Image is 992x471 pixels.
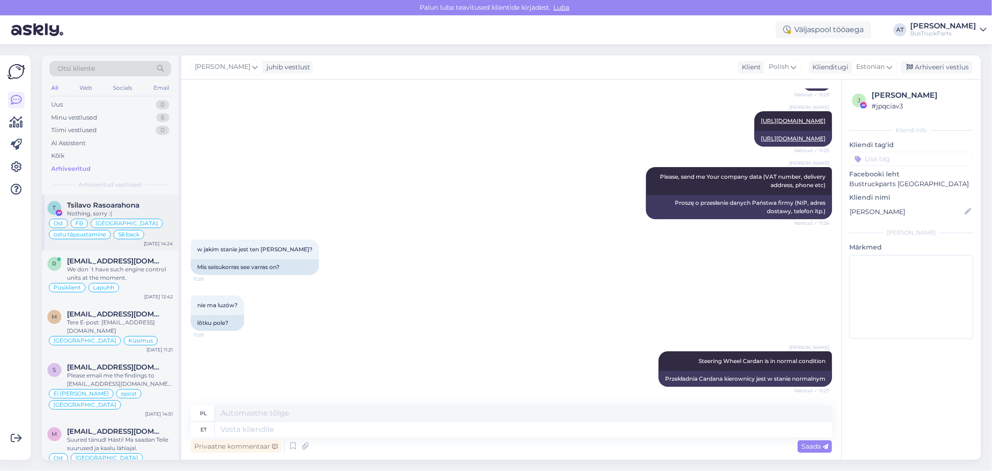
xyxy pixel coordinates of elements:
[794,147,829,154] span: Nähtud ✓ 11:25
[191,315,244,331] div: lõtku pole?
[776,21,871,38] div: Väljaspool tööaega
[659,371,832,387] div: Przekładnia Cardana kierownicy jest w stanie normalnym
[51,100,63,109] div: Uus
[195,62,250,72] span: [PERSON_NAME]
[121,391,137,397] span: epost
[850,207,963,217] input: Lisa nimi
[794,220,829,227] span: Nähtud ✓ 11:26
[794,91,829,98] span: Nähtud ✓ 11:25
[67,436,173,452] div: Suured tänud! Hästi! Ma saadan Teile suurused ja kaalu lähiajal.
[51,126,97,135] div: Tiimi vestlused
[849,169,973,179] p: Facebooki leht
[849,126,973,135] div: Kliendi info
[53,260,57,267] span: r
[118,232,140,237] span: S6 back
[660,173,827,188] span: Please, send me Your company data (VAT number, delivery address, phone etc)
[67,265,173,282] div: We don´t have such engine control units at the moment.
[52,313,57,320] span: m
[789,104,829,111] span: [PERSON_NAME]
[67,363,164,371] span: stunotson@gmail.com
[191,259,319,275] div: Mis seisukorras see varras on?
[849,152,973,166] input: Lisa tag
[67,318,173,335] div: Tere E-post: [EMAIL_ADDRESS][DOMAIN_NAME]
[910,22,976,30] div: [PERSON_NAME]
[789,160,829,167] span: [PERSON_NAME]
[156,126,169,135] div: 0
[53,232,106,237] span: ostu täpsustamine
[145,410,173,417] div: [DATE] 14:51
[809,62,848,72] div: Klienditugi
[146,346,173,353] div: [DATE] 11:21
[200,422,206,437] div: et
[849,242,973,252] p: Märkmed
[794,387,829,394] span: Nähtud ✓ 11:27
[801,442,828,451] span: Saada
[78,82,94,94] div: Web
[910,30,976,37] div: BusTruckParts
[67,257,164,265] span: racoon1955@gmail.com
[53,455,63,461] span: Ost
[49,82,60,94] div: All
[901,61,972,74] div: Arhiveeri vestlus
[910,22,986,37] a: [PERSON_NAME]BusTruckParts
[872,101,971,111] div: # jpqciav3
[849,140,973,150] p: Kliendi tag'id
[849,179,973,189] p: Bustruckparts [GEOGRAPHIC_DATA]
[67,310,164,318] span: maret.erm@oniar.eu
[53,391,109,397] span: Ei [PERSON_NAME]
[67,209,173,218] div: Nothing, sorry :(
[738,62,761,72] div: Klient
[263,62,310,72] div: juhib vestlust
[53,402,116,408] span: [GEOGRAPHIC_DATA]
[93,285,114,290] span: Lapuhh
[53,221,63,226] span: Ost
[872,90,971,101] div: [PERSON_NAME]
[53,338,116,343] span: [GEOGRAPHIC_DATA]
[128,338,153,343] span: Küsimus
[144,240,173,247] div: [DATE] 14:24
[551,3,573,12] span: Luba
[856,62,885,72] span: Estonian
[646,195,832,219] div: Proszę o przesłanie danych Państwa firmy (NIP, adres dostawy, telefon itp.)
[67,371,173,388] div: Please email me the findings to [EMAIL_ADDRESS][DOMAIN_NAME]. Cheers
[7,63,25,81] img: Askly Logo
[193,331,228,338] span: 11:26
[144,293,173,300] div: [DATE] 12:42
[152,82,171,94] div: Email
[197,246,313,253] span: w jakim stanie jest ten [PERSON_NAME]?
[58,64,95,74] span: Otsi kliente
[200,405,207,421] div: pl
[156,100,169,109] div: 0
[51,113,97,122] div: Minu vestlused
[111,82,134,94] div: Socials
[75,221,83,226] span: FB
[858,97,860,104] span: j
[156,113,169,122] div: 6
[193,276,228,283] span: 11:26
[53,366,56,373] span: s
[53,204,56,211] span: T
[75,455,138,461] span: [GEOGRAPHIC_DATA]
[67,201,140,209] span: Tsilavo Rasoarahona
[51,139,86,148] div: AI Assistent
[52,431,57,437] span: m
[51,151,65,161] div: Kõik
[893,23,906,36] div: AT
[191,440,281,453] div: Privaatne kommentaar
[761,135,826,142] a: [URL][DOMAIN_NAME]
[769,62,789,72] span: Polish
[849,229,973,237] div: [PERSON_NAME]
[67,427,164,436] span: mate@silo-dobranic.hr
[53,285,81,290] span: Püsiklient
[79,181,142,189] span: Arhiveeritud vestlused
[51,164,91,174] div: Arhiveeritud
[761,117,826,124] a: [URL][DOMAIN_NAME]
[789,344,829,351] span: [PERSON_NAME]
[95,221,158,226] span: [GEOGRAPHIC_DATA]
[849,193,973,202] p: Kliendi nimi
[197,302,238,309] span: nie ma luzów?
[699,357,826,364] span: Steering Wheel Cardan is in normal condition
